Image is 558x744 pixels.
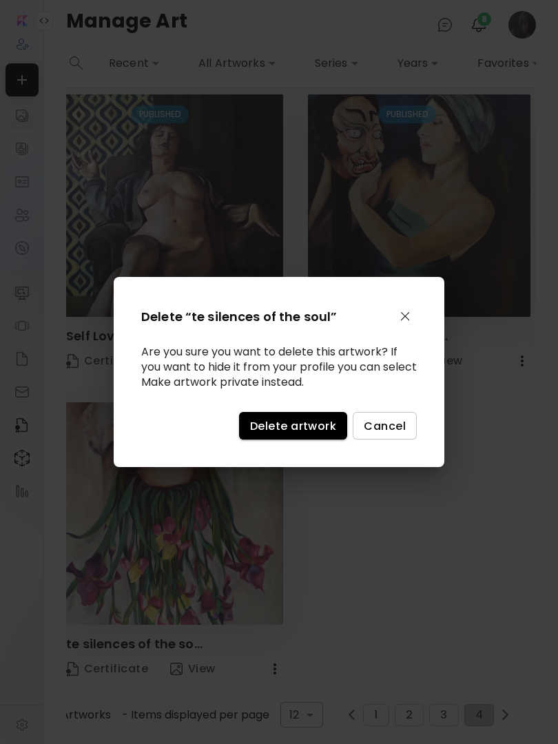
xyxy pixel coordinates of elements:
[393,304,417,328] button: close
[141,344,417,390] div: Are you sure you want to delete this artwork? If you want to hide it from your profile you can se...
[364,419,406,433] span: Cancel
[239,412,347,440] button: Delete artwork
[250,419,336,433] span: Delete artwork
[353,412,417,440] button: Cancel
[141,307,348,326] h2: Delete “te silences of the soul”
[397,308,413,324] img: close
